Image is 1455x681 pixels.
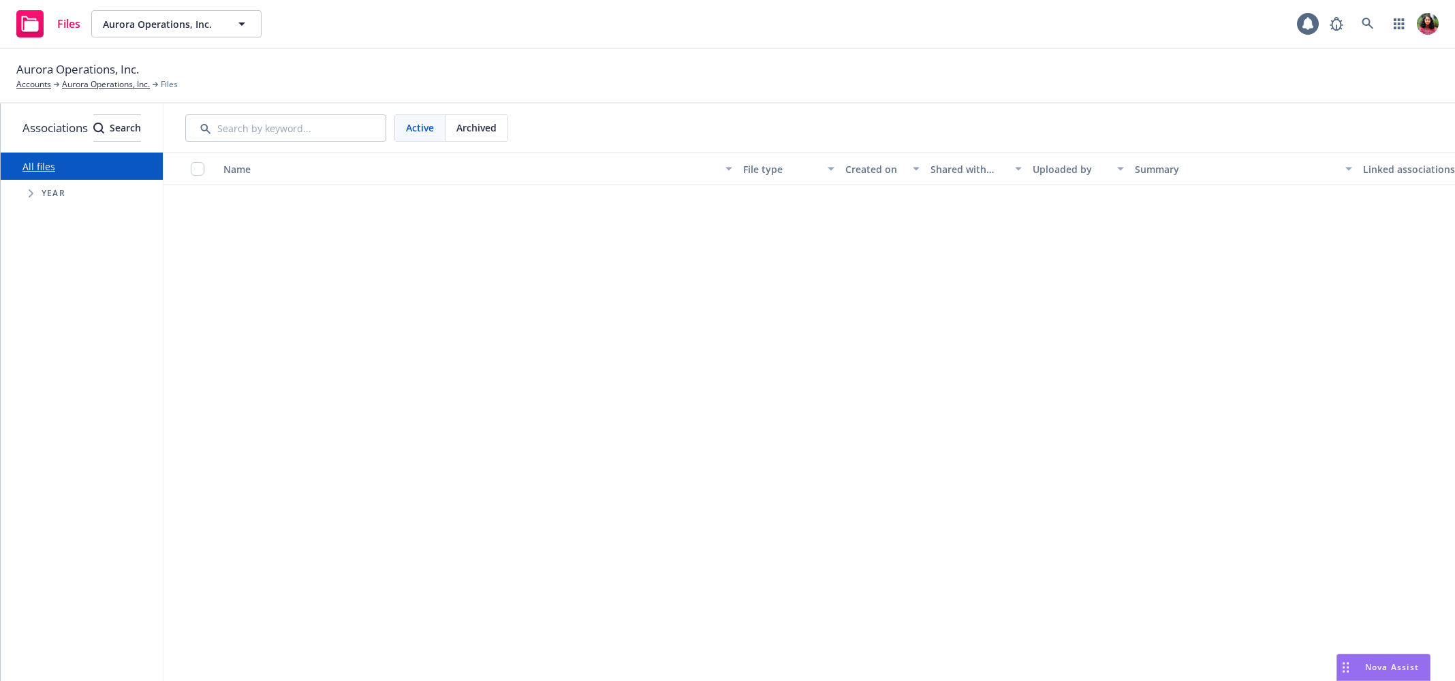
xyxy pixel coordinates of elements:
button: Created on [840,153,925,185]
a: All files [22,160,55,173]
div: Drag to move [1337,654,1354,680]
button: Name [218,153,738,185]
div: Name [223,162,717,176]
button: Nova Assist [1336,654,1430,681]
span: Associations [22,119,88,137]
a: Aurora Operations, Inc. [62,78,150,91]
span: Files [57,18,80,29]
div: Summary [1135,162,1337,176]
span: Year [42,189,65,197]
a: Files [11,5,86,43]
svg: Search [93,123,104,133]
input: Select all [191,162,204,176]
div: File type [743,162,819,176]
div: Tree Example [1,180,163,207]
a: Switch app [1386,10,1413,37]
button: Shared with client [925,153,1027,185]
span: Active [406,121,434,135]
a: Report a Bug [1323,10,1350,37]
div: Shared with client [930,162,1007,176]
button: Aurora Operations, Inc. [91,10,262,37]
div: Created on [845,162,905,176]
span: Aurora Operations, Inc. [16,61,139,78]
a: Accounts [16,78,51,91]
img: photo [1417,13,1439,35]
div: Uploaded by [1033,162,1109,176]
button: Summary [1129,153,1358,185]
span: Files [161,78,178,91]
span: Nova Assist [1365,661,1419,673]
a: Search [1354,10,1381,37]
button: SearchSearch [93,114,141,142]
span: Archived [456,121,497,135]
div: Search [93,115,141,141]
button: Uploaded by [1027,153,1129,185]
input: Search by keyword... [185,114,386,142]
span: Aurora Operations, Inc. [103,17,221,31]
button: File type [738,153,840,185]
